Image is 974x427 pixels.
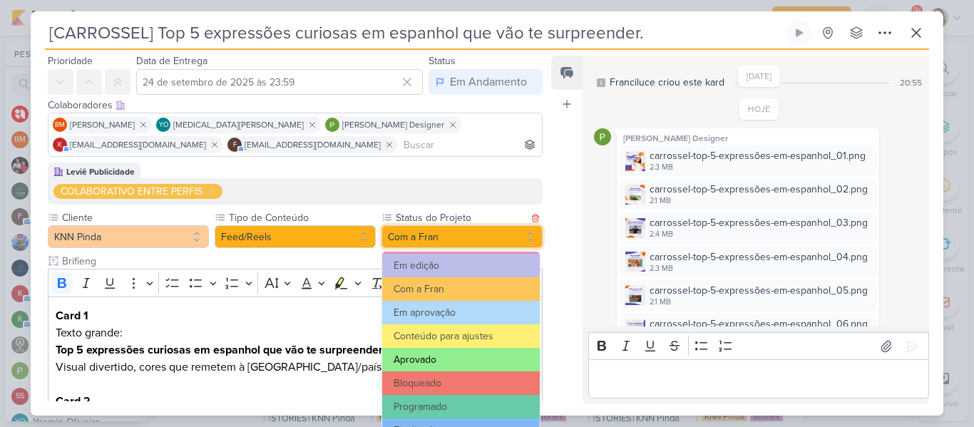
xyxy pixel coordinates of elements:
div: Colaboradores [48,98,543,113]
div: carrossel-top-5-expressões-em-espanhol_02.png [620,179,876,210]
div: COLABORATIVO ENTRE PERFIS [61,184,203,199]
button: Conteúdo para ajustes [382,324,540,348]
span: [PERSON_NAME] [70,118,135,131]
span: [PERSON_NAME] Designer [342,118,444,131]
img: Paloma Paixão Designer [594,128,611,145]
div: 2.3 MB [650,162,866,173]
div: carrossel-top-5-expressões-em-espanhol_01.png [620,145,876,176]
label: Data de Entrega [136,55,207,67]
div: Yasmin Oliveira [156,118,170,132]
div: Em Andamento [450,73,527,91]
img: 5N0wctNoA1IoKyS0BQCK74MCWG3lrhurfb9ePiQW.png [625,252,645,272]
button: KNN Pinda [48,225,209,248]
div: 20:55 [900,76,922,89]
div: Ligar relógio [794,27,805,38]
strong: Card 2 [56,394,91,408]
span: [EMAIL_ADDRESS][DOMAIN_NAME] [70,138,206,151]
strong: Card 1 [56,309,88,323]
img: Paloma Paixão Designer [325,118,339,132]
div: carrossel-top-5-expressões-em-espanhol_03.png [650,215,868,230]
label: Status [429,55,456,67]
div: Editor toolbar [588,332,929,360]
div: Editor toolbar [48,269,543,297]
button: Em Andamento [429,69,543,95]
input: Buscar [401,136,539,153]
div: 2.3 MB [650,263,868,274]
p: Texto grande: [56,324,535,359]
div: carrossel-top-5-expressões-em-espanhol_05.png [620,280,876,311]
input: Kard Sem Título [45,20,784,46]
label: Status do Projeto [394,210,527,225]
div: carrossel-top-5-expressões-em-espanhol_06.png [650,317,868,331]
img: 5q2pX36EgVT9ZeFdD5WMe3AoGAvKsxRIK2AranIs.png [625,319,645,339]
p: f [233,142,237,149]
div: carrossel-top-5-expressões-em-espanhol_02.png [650,182,868,197]
p: YO [159,122,168,129]
label: Prioridade [48,55,93,67]
div: carrossel-top-5-expressões-em-espanhol_01.png [650,148,866,163]
span: [EMAIL_ADDRESS][DOMAIN_NAME] [245,138,381,151]
p: Visual divertido, cores que remetem à [GEOGRAPHIC_DATA]/países hispânicos. [56,359,535,376]
input: Texto sem título [59,254,543,269]
div: financeiro.knnpinda@gmail.com [227,138,242,152]
div: Leviê Publicidade [66,165,135,178]
button: Em aprovação [382,301,540,324]
span: [MEDICAL_DATA][PERSON_NAME] [173,118,304,131]
div: Beth Monteiro [53,118,67,132]
label: Tipo de Conteúdo [227,210,376,225]
button: Em edição [382,254,540,277]
div: carrossel-top-5-expressões-em-espanhol_04.png [620,247,876,277]
p: BM [55,122,65,129]
p: k [58,142,62,149]
div: carrossel-top-5-expressões-em-espanhol_06.png [620,314,876,344]
strong: Top 5 expressões curiosas em espanhol que vão te surpreender [56,343,383,357]
button: Feed/Reels [215,225,376,248]
button: Aprovado [382,348,540,371]
img: cpnvkqoEfTwyIrFDHTroKP9gTNFbT5RlxIvAnErs.png [625,151,645,171]
div: carrossel-top-5-expressões-em-espanhol_04.png [650,249,868,264]
img: L8GlPNF3F3QnPbHKfcF8H1OIuHNW24vRUPi1RZcB.png [625,285,645,305]
div: [PERSON_NAME] Designer [620,131,876,145]
div: 2.4 MB [650,229,868,240]
button: Com a Fran [381,225,543,248]
button: Programado [382,395,540,418]
button: Bloqueado [382,371,540,395]
img: r5JT16g5pUCHWDfmWobmOCm00XR6pI4sznE85tbx.png [625,218,645,238]
div: knnpinda@gmail.com [53,138,67,152]
div: carrossel-top-5-expressões-em-espanhol_03.png [620,212,876,243]
img: P9b19kzSusYSeWOcU2CK0TZYAHAtVgKaEfAnBIuB.png [625,185,645,205]
div: carrossel-top-5-expressões-em-espanhol_05.png [650,283,868,298]
button: Com a Fran [382,277,540,301]
div: Franciluce criou este kard [610,75,724,90]
div: 2.1 MB [650,195,868,207]
div: 2.1 MB [650,297,868,308]
div: Editor editing area: main [588,359,929,398]
input: Select a date [136,69,423,95]
label: Cliente [61,210,209,225]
